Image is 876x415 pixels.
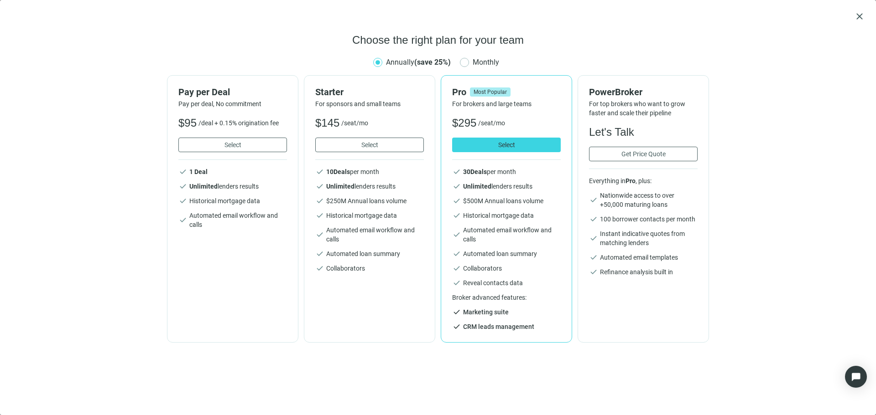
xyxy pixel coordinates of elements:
span: per month [463,168,516,175]
span: check [315,264,324,273]
span: Starter [315,87,344,97]
span: Automated email workflow and calls [189,211,287,229]
b: 1 Deal [189,168,208,175]
span: PowerBroker [589,87,642,97]
span: Marketing suite [463,307,509,317]
span: check [315,196,324,205]
span: Collaborators [326,264,365,273]
span: check [315,167,324,176]
span: $145 [315,116,339,130]
span: Historical mortgage data [189,196,260,205]
span: check [452,249,461,258]
span: check [452,211,461,220]
span: check [452,278,461,287]
span: check [452,182,461,191]
span: Select [361,141,378,149]
span: Everything in , plus: [589,176,698,185]
span: $295 [452,116,476,130]
span: CRM leads management [463,322,534,331]
span: Pay per Deal [178,87,230,97]
span: Choose the right plan for your team [352,33,524,47]
span: Automated loan summary [326,249,400,258]
span: $95 [178,116,197,130]
span: check [315,211,324,220]
span: Collaborators [463,264,502,273]
button: Select [315,138,424,152]
span: Select [498,141,515,149]
span: check [452,230,461,239]
span: check [452,322,461,331]
b: 10 Deals [326,168,350,175]
span: Automated email templates [600,253,678,262]
span: lenders results [463,183,532,190]
span: $ 250 M Annual loans volume [326,197,407,205]
span: check [178,196,188,205]
button: Select [178,138,287,152]
span: check [315,230,324,239]
span: Annually [386,58,451,67]
span: Refinance analysis built in [600,267,673,277]
span: check [178,182,188,191]
span: Historical mortgage data [326,211,397,220]
span: Select [224,141,241,149]
span: Let's Talk [589,125,634,139]
span: check [589,195,598,205]
span: Automated email workflow and calls [463,225,561,244]
span: Broker advanced features: [452,293,561,302]
span: For top brokers who want to grow faster and scale their pipeline [589,99,698,118]
span: lenders results [326,183,396,190]
span: Most Popular [470,87,511,97]
span: Pro [452,87,466,97]
span: Pay per deal, No commitment [178,99,287,108]
span: For brokers and large teams [452,99,561,108]
span: check [452,196,461,205]
button: Get Price Quote [589,147,698,161]
span: Monthly [469,56,503,68]
span: Reveal contacts data [463,278,523,287]
span: check [452,307,461,317]
b: (save 25%) [414,58,451,67]
span: 100 borrower contacts per month [600,215,695,224]
b: Unlimited [463,183,491,190]
span: check [178,167,188,176]
span: For sponsors and small teams [315,99,424,108]
span: Nationwide access to over +50,000 maturing loans [600,191,698,209]
span: Automated email workflow and calls [326,225,424,244]
span: check [589,215,598,224]
span: check [315,182,324,191]
span: /seat/mo [341,118,368,128]
div: Open Intercom Messenger [845,366,867,388]
span: check [178,215,188,225]
button: close [854,11,865,22]
span: check [452,264,461,273]
span: per month [326,168,379,175]
span: Get Price Quote [621,150,666,158]
b: Unlimited [189,183,218,190]
span: check [589,234,598,243]
span: Instant indicative quotes from matching lenders [600,229,698,247]
button: Select [452,138,561,152]
span: /seat/mo [478,118,505,128]
b: Pro [626,177,636,184]
b: Unlimited [326,183,355,190]
span: check [589,253,598,262]
span: lenders results [189,183,259,190]
span: Historical mortgage data [463,211,534,220]
span: check [452,167,461,176]
span: check [315,249,324,258]
span: $ 500 M Annual loans volume [463,197,543,205]
span: /deal + 0.15% origination fee [198,118,279,128]
span: check [589,267,598,277]
b: 30 Deals [463,168,487,175]
span: Automated loan summary [463,249,537,258]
